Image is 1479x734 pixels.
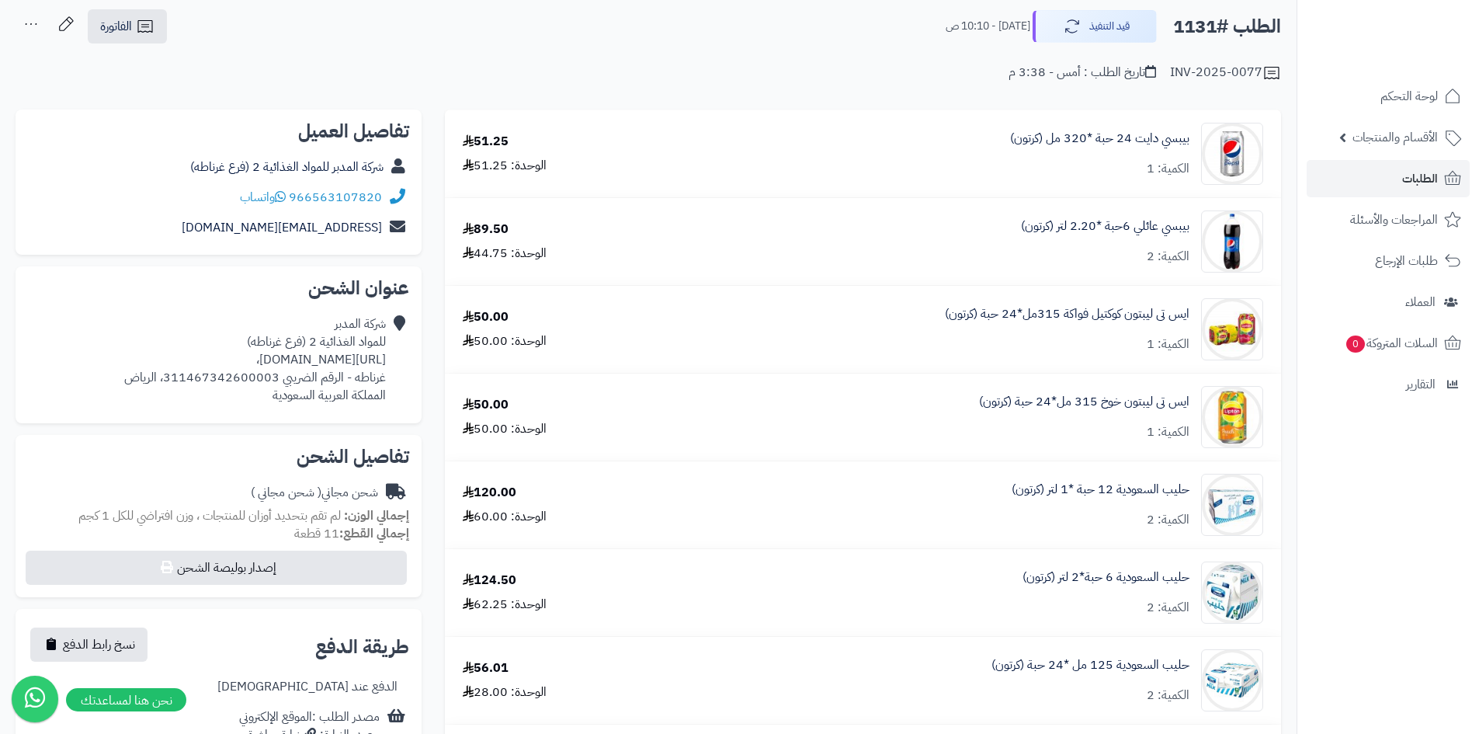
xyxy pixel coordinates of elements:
[463,420,547,438] div: الوحدة: 50.00
[1202,649,1262,711] img: 1748083896-61WsgGJWsgL._AC_SL1500-90x90.jpg
[26,551,407,585] button: إصدار بوليصة الشحن
[251,484,378,502] div: شحن مجاني
[463,508,547,526] div: الوحدة: 60.00
[1022,569,1189,586] a: حليب السعودية 6 حبة*2 لتر (كرتون)
[991,656,1189,674] a: حليب السعودية 125 مل *24 حبة (كرتون)
[251,483,321,502] span: ( شحن مجاني )
[339,524,409,543] strong: إجمالي القطع:
[1307,366,1470,403] a: التقارير
[1307,284,1470,321] a: العملاء
[1147,511,1189,529] div: الكمية: 2
[463,221,509,238] div: 89.50
[463,308,509,326] div: 50.00
[1345,332,1438,354] span: السلات المتروكة
[463,245,547,263] div: الوحدة: 44.75
[1307,201,1470,238] a: المراجعات والأسئلة
[217,678,398,696] div: الدفع عند [DEMOGRAPHIC_DATA]
[124,315,386,404] div: شركة المدبر للمواد الغذائية 2 (فرع غرناطه) [URL][DOMAIN_NAME]، غرناطه - الرقم الضريبي 31146734260...
[945,305,1189,323] a: ايس تى ليبتون كوكتيل فواكة 315مل*24 حبة (كرتون)
[1402,168,1438,190] span: الطلبات
[1350,209,1438,231] span: المراجعات والأسئلة
[1147,248,1189,266] div: الكمية: 2
[1202,474,1262,536] img: 1747744811-01316ca4-bdae-4b0a-85ff-47740e91-90x90.jpg
[1405,291,1436,313] span: العملاء
[1202,298,1262,360] img: 1747673429-ZgK0MTU0uQe6boqOdpdC8xaffga1Hv9J-90x90.jpg
[1346,336,1365,353] span: 0
[1147,160,1189,178] div: الكمية: 1
[1173,11,1281,43] h2: الطلب #1131
[30,628,148,662] button: نسخ رابط الدفع
[946,19,1030,34] small: [DATE] - 10:10 ص
[1170,64,1281,82] div: INV-2025-0077
[1307,242,1470,280] a: طلبات الإرجاع
[1147,423,1189,441] div: الكمية: 1
[463,596,547,614] div: الوحدة: 62.25
[1202,562,1262,624] img: 1747745123-718-Mkr996L._AC_SL1500-90x90.jpg
[1375,250,1438,272] span: طلبات الإرجاع
[1406,374,1436,395] span: التقارير
[463,659,509,677] div: 56.01
[1307,160,1470,197] a: الطلبات
[1202,123,1262,185] img: 1747593334-qxF5OTEWerP7hB4NEyoyUFLqKCZryJZ6-90x90.jpg
[344,506,409,525] strong: إجمالي الوزن:
[463,133,509,151] div: 51.25
[1307,325,1470,362] a: السلات المتروكة0
[1033,10,1157,43] button: قيد التنفيذ
[1202,210,1262,273] img: 1747594021-514wrKpr-GL._AC_SL1500-90x90.jpg
[315,638,409,656] h2: طريقة الدفع
[63,635,135,654] span: نسخ رابط الدفع
[1021,217,1189,235] a: بيبسي عائلي 6حبة *2.20 لتر (كرتون)
[190,158,384,176] a: شركة المدبر للمواد الغذائية 2 (فرع غرناطه)
[979,393,1189,411] a: ايس تى ليبتون خوخ 315 مل*24 حبة (كرتون)
[1009,64,1156,82] div: تاريخ الطلب : أمس - 3:38 م
[463,572,516,590] div: 124.50
[1373,43,1464,76] img: logo-2.png
[100,17,132,36] span: الفاتورة
[240,188,286,207] a: واتساب
[1010,130,1189,148] a: بيبسي دايت 24 حبة *320 مل (كرتون)
[28,279,409,297] h2: عنوان الشحن
[1147,687,1189,704] div: الكمية: 2
[463,484,516,502] div: 120.00
[463,332,547,350] div: الوحدة: 50.00
[182,218,382,237] a: [EMAIL_ADDRESS][DOMAIN_NAME]
[1147,336,1189,353] div: الكمية: 1
[28,122,409,141] h2: تفاصيل العميل
[463,396,509,414] div: 50.00
[289,188,382,207] a: 966563107820
[1380,85,1438,107] span: لوحة التحكم
[1352,127,1438,148] span: الأقسام والمنتجات
[1307,78,1470,115] a: لوحة التحكم
[463,157,547,175] div: الوحدة: 51.25
[463,684,547,701] div: الوحدة: 28.00
[1147,599,1189,617] div: الكمية: 2
[28,447,409,466] h2: تفاصيل الشحن
[88,9,167,43] a: الفاتورة
[294,524,409,543] small: 11 قطعة
[1202,386,1262,448] img: 1747673590-80338be1-22f3-4a34-92a2-77f78825-90x90.jpg
[1012,481,1189,499] a: حليب السعودية 12 حبة *1 لتر (كرتون)
[78,506,341,525] span: لم تقم بتحديد أوزان للمنتجات ، وزن افتراضي للكل 1 كجم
